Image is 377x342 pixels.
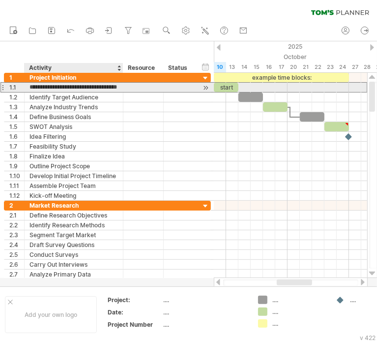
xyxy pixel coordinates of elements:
div: .... [164,296,246,304]
div: Thursday, 23 October 2025 [324,62,337,72]
div: Draft Survey Questions [29,240,118,249]
div: Conduct Surveys [29,250,118,259]
div: 2 [9,201,24,210]
div: Segment Target Market [29,230,118,240]
div: Develop Initial Project Timeline [29,171,118,181]
div: Tuesday, 21 October 2025 [300,62,312,72]
div: 2.4 [9,240,24,249]
div: Project Number [108,320,162,329]
div: Analyze Primary Data [29,270,118,279]
div: 1.2 [9,93,24,102]
div: 2.7 [9,270,24,279]
div: Friday, 17 October 2025 [275,62,288,72]
div: Project: [108,296,162,304]
div: Tuesday, 28 October 2025 [361,62,374,72]
div: .... [164,308,246,316]
div: Define Business Goals [29,112,118,122]
div: Tuesday, 14 October 2025 [238,62,251,72]
div: 1.12 [9,191,24,200]
div: 1.1 [9,83,24,92]
div: Resource [128,63,158,73]
div: Friday, 24 October 2025 [337,62,349,72]
div: 1.10 [9,171,24,181]
div: Project Initiation [29,73,118,82]
div: 1.5 [9,122,24,131]
div: Activity [29,63,117,73]
div: Outline Project Scope [29,161,118,171]
div: SWOT Analysis [29,122,118,131]
div: Identify Research Methods [29,220,118,230]
div: 2.2 [9,220,24,230]
div: .... [272,296,326,304]
div: Date: [108,308,162,316]
div: Add your own logo [5,296,97,333]
div: Wednesday, 15 October 2025 [251,62,263,72]
div: 1.6 [9,132,24,141]
div: .... [272,319,326,328]
div: 1.3 [9,102,24,112]
div: Monday, 27 October 2025 [349,62,361,72]
div: Kick-off Meeting [29,191,118,200]
div: Finalize Idea [29,152,118,161]
div: v 422 [360,334,376,342]
div: Status [168,63,190,73]
div: scroll to activity [201,83,210,93]
div: 1.7 [9,142,24,151]
div: 1.9 [9,161,24,171]
div: .... [272,308,326,316]
div: Define Research Objectives [29,211,118,220]
div: Market Research [29,201,118,210]
div: example time blocks: [214,73,349,82]
div: Carry Out Interviews [29,260,118,269]
div: Identify Target Audience [29,93,118,102]
div: 1 [9,73,24,82]
div: Assemble Project Team [29,181,118,190]
div: 2.3 [9,230,24,240]
div: .... [164,320,246,329]
div: start [214,83,238,92]
div: Wednesday, 22 October 2025 [312,62,324,72]
div: Idea Filtering [29,132,118,141]
div: Monday, 13 October 2025 [226,62,238,72]
div: Monday, 20 October 2025 [288,62,300,72]
div: 1.11 [9,181,24,190]
div: 1.8 [9,152,24,161]
div: Analyze Industry Trends [29,102,118,112]
div: 1.4 [9,112,24,122]
div: Feasibility Study [29,142,118,151]
div: Thursday, 16 October 2025 [263,62,275,72]
div: 2.1 [9,211,24,220]
div: Friday, 10 October 2025 [214,62,226,72]
div: 2.5 [9,250,24,259]
div: 2.6 [9,260,24,269]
